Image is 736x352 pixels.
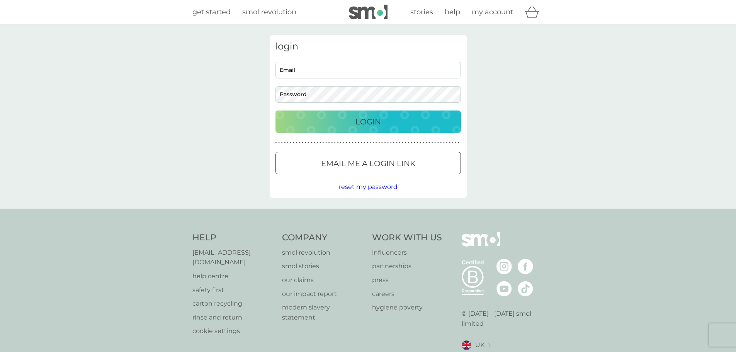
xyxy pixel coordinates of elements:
[434,141,436,145] p: ●
[393,141,395,145] p: ●
[281,141,283,145] p: ●
[192,313,275,323] p: rinse and return
[352,141,354,145] p: ●
[518,259,533,274] img: visit the smol Facebook page
[372,232,442,244] h4: Work With Us
[396,141,398,145] p: ●
[325,141,327,145] p: ●
[462,309,544,328] p: © [DATE] - [DATE] smol limited
[488,343,491,347] img: select a new location
[472,7,513,18] a: my account
[410,8,433,16] span: stories
[496,259,512,274] img: visit the smol Instagram page
[275,111,461,133] button: Login
[293,141,294,145] p: ●
[320,141,321,145] p: ●
[372,141,374,145] p: ●
[355,116,381,128] p: Login
[432,141,433,145] p: ●
[192,7,231,18] a: get started
[337,141,339,145] p: ●
[449,141,450,145] p: ●
[282,275,364,285] a: our claims
[346,141,348,145] p: ●
[414,141,415,145] p: ●
[314,141,315,145] p: ●
[323,141,324,145] p: ●
[305,141,306,145] p: ●
[355,141,356,145] p: ●
[410,7,433,18] a: stories
[496,281,512,296] img: visit the smol Youtube page
[331,141,333,145] p: ●
[334,141,336,145] p: ●
[525,4,544,20] div: basket
[475,340,484,350] span: UK
[349,141,350,145] p: ●
[290,141,292,145] p: ●
[408,141,410,145] p: ●
[282,289,364,299] a: our impact report
[275,152,461,174] button: Email me a login link
[282,303,364,322] p: modern slavery statement
[387,141,389,145] p: ●
[282,261,364,271] a: smol stories
[192,299,275,309] a: carton recycling
[358,141,359,145] p: ●
[242,8,296,16] span: smol revolution
[420,141,421,145] p: ●
[452,141,454,145] p: ●
[328,141,330,145] p: ●
[458,141,459,145] p: ●
[349,5,388,19] img: smol
[425,141,427,145] p: ●
[284,141,286,145] p: ●
[282,248,364,258] a: smol revolution
[455,141,457,145] p: ●
[446,141,448,145] p: ●
[302,141,303,145] p: ●
[192,285,275,295] a: safety first
[192,326,275,336] a: cookie settings
[372,289,442,299] a: careers
[308,141,309,145] p: ●
[339,182,398,192] button: reset my password
[411,141,412,145] p: ●
[242,7,296,18] a: smol revolution
[278,141,280,145] p: ●
[445,8,460,16] span: help
[339,183,398,190] span: reset my password
[372,261,442,271] p: partnerships
[462,340,471,350] img: UK flag
[462,232,500,258] img: smol
[472,8,513,16] span: my account
[370,141,371,145] p: ●
[437,141,439,145] p: ●
[299,141,301,145] p: ●
[440,141,442,145] p: ●
[361,141,362,145] p: ●
[443,141,445,145] p: ●
[192,271,275,281] a: help centre
[518,281,533,296] img: visit the smol Tiktok page
[275,41,461,52] h3: login
[399,141,401,145] p: ●
[311,141,312,145] p: ●
[402,141,403,145] p: ●
[428,141,430,145] p: ●
[275,141,277,145] p: ●
[372,303,442,313] a: hygiene poverty
[192,248,275,267] a: [EMAIL_ADDRESS][DOMAIN_NAME]
[423,141,424,145] p: ●
[378,141,380,145] p: ●
[192,232,275,244] h4: Help
[372,275,442,285] p: press
[372,248,442,258] a: influencers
